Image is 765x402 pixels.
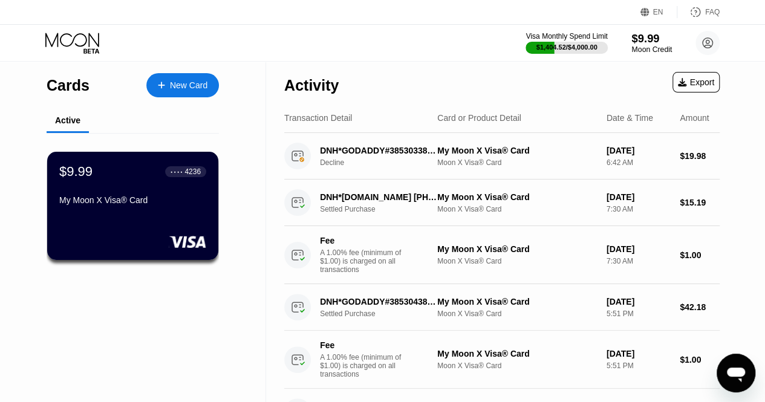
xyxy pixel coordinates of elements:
div: Activity [284,77,339,94]
div: DNH*GODADDY#3853033864 480-5058855 US [320,146,440,155]
div: [DATE] [607,244,670,254]
div: Settled Purchase [320,205,449,213]
div: EN [653,8,663,16]
div: $9.99 [59,164,93,180]
div: ● ● ● ● [171,170,183,173]
div: $1,404.52 / $4,000.00 [536,44,597,51]
div: Card or Product Detail [437,113,521,123]
div: New Card [146,73,219,97]
div: Visa Monthly Spend Limit$1,404.52/$4,000.00 [526,32,607,54]
div: Settled Purchase [320,310,449,318]
iframe: 启动消息传送窗口的按钮 [717,354,755,392]
div: Decline [320,158,449,167]
div: Export [672,72,720,92]
div: Moon X Visa® Card [437,310,597,318]
div: FeeA 1.00% fee (minimum of $1.00) is charged on all transactionsMy Moon X Visa® CardMoon X Visa® ... [284,226,720,284]
div: My Moon X Visa® Card [59,195,206,205]
div: $9.99 [631,32,672,45]
div: Moon X Visa® Card [437,257,597,265]
div: EN [640,6,677,18]
div: Moon X Visa® Card [437,205,597,213]
div: My Moon X Visa® Card [437,244,597,254]
div: A 1.00% fee (minimum of $1.00) is charged on all transactions [320,248,411,274]
div: $9.99Moon Credit [631,32,672,54]
div: $9.99● ● ● ●4236My Moon X Visa® Card [47,152,218,260]
div: DNH*[DOMAIN_NAME] [PHONE_NUMBER] US [320,192,440,202]
div: FAQ [677,6,720,18]
div: A 1.00% fee (minimum of $1.00) is charged on all transactions [320,353,411,378]
div: Date & Time [607,113,653,123]
div: $1.00 [680,250,720,260]
div: Transaction Detail [284,113,352,123]
div: My Moon X Visa® Card [437,146,597,155]
div: DNH*GODADDY#3853033864 480-5058855 USDeclineMy Moon X Visa® CardMoon X Visa® Card[DATE]6:42 AM$19.98 [284,133,720,180]
div: My Moon X Visa® Card [437,192,597,202]
div: Fee [320,236,405,245]
div: 7:30 AM [607,257,670,265]
div: [DATE] [607,349,670,358]
div: 4236 [184,167,201,176]
div: [DATE] [607,192,670,202]
div: $42.18 [680,302,720,312]
div: Active [55,115,80,125]
div: New Card [170,80,207,91]
div: DNH*[DOMAIN_NAME] [PHONE_NUMBER] USSettled PurchaseMy Moon X Visa® CardMoon X Visa® Card[DATE]7:3... [284,180,720,226]
div: Moon X Visa® Card [437,158,597,167]
div: Moon X Visa® Card [437,361,597,370]
div: Amount [680,113,709,123]
div: $15.19 [680,198,720,207]
div: FAQ [705,8,720,16]
div: DNH*GODADDY#3853043832 TEMPE US [320,297,440,306]
div: Export [678,77,714,87]
div: My Moon X Visa® Card [437,349,597,358]
div: Cards [47,77,90,94]
div: DNH*GODADDY#3853043832 TEMPE USSettled PurchaseMy Moon X Visa® CardMoon X Visa® Card[DATE]5:51 PM... [284,284,720,331]
div: [DATE] [607,146,670,155]
div: My Moon X Visa® Card [437,297,597,306]
div: Moon Credit [631,45,672,54]
div: FeeA 1.00% fee (minimum of $1.00) is charged on all transactionsMy Moon X Visa® CardMoon X Visa® ... [284,331,720,389]
div: 5:51 PM [607,361,670,370]
div: 6:42 AM [607,158,670,167]
div: 5:51 PM [607,310,670,318]
div: $19.98 [680,151,720,161]
div: [DATE] [607,297,670,306]
div: Fee [320,340,405,350]
div: 7:30 AM [607,205,670,213]
div: $1.00 [680,355,720,365]
div: Visa Monthly Spend Limit [526,32,607,41]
